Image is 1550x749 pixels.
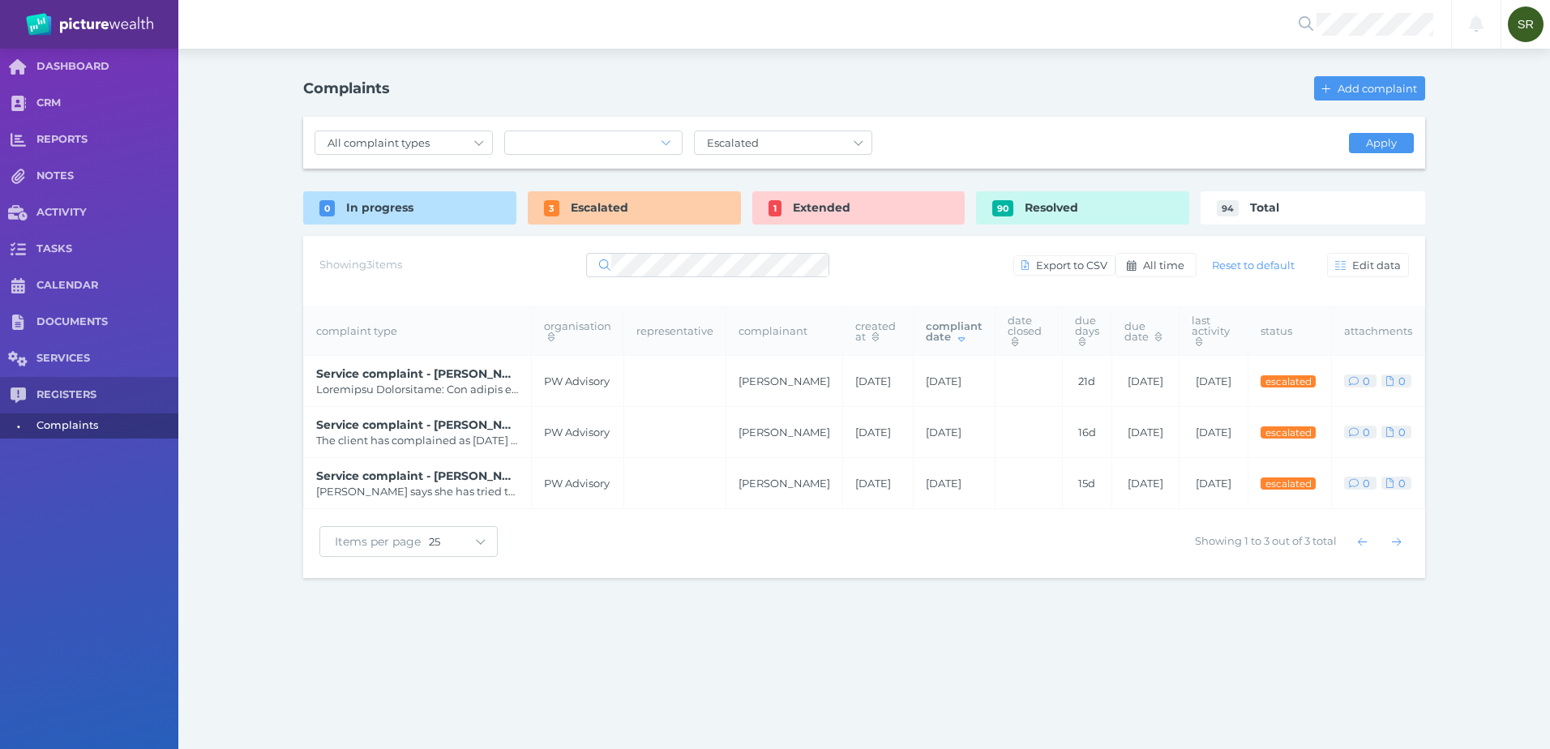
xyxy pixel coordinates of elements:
span: CRM [36,96,178,110]
span: [PERSON_NAME] says she has tried to get income protection with us since [DATE] and, despite multi... [316,485,519,499]
span: compliant date [926,319,983,343]
span: Add complaint [1334,82,1424,95]
span: SR [1518,18,1534,31]
span: Complaints [36,413,173,439]
button: Add complaint [1314,76,1425,101]
td: [PERSON_NAME] [726,407,843,458]
span: REPORTS [36,133,178,147]
td: [DATE] [843,458,914,509]
td: [DATE] [914,407,996,458]
td: PW Advisory [532,356,624,407]
span: due date [1124,319,1162,343]
td: [DATE] [1111,407,1179,458]
td: 16 d [1062,407,1111,458]
span: Edit data [1349,259,1408,272]
td: [PERSON_NAME] [726,458,843,509]
span: Showing 3 items [319,258,402,271]
span: escalated [1265,375,1312,387]
button: Show next page [1385,529,1409,554]
span: TASKS [36,242,178,256]
button: Edit data [1327,253,1409,277]
span: organisation [544,319,611,343]
td: 21 d [1062,356,1111,407]
td: [DATE] [1180,356,1248,407]
button: Show previous page [1351,529,1375,554]
td: [DATE] [1180,458,1248,509]
span: created at [855,319,896,343]
td: PW Advisory [532,458,624,509]
td: [DATE] [843,356,914,407]
span: SERVICES [36,352,178,366]
span: Escalated [571,200,628,215]
span: Extended [793,200,850,215]
td: 15 d [1062,458,1111,509]
span: escalated [1265,426,1312,439]
th: complainant [726,307,843,356]
button: Export to CSV [1013,255,1115,276]
td: PW Advisory [532,407,624,458]
td: [DATE] [1111,356,1179,407]
h1: Complaints [303,79,390,97]
span: Apply [1359,136,1403,149]
button: All time [1115,253,1197,277]
div: Saranya Ravainthiran [1508,6,1544,42]
td: [DATE] [1180,407,1248,458]
span: ACTIVITY [36,206,178,220]
span: DOCUMENTS [36,315,178,329]
button: Apply [1349,133,1414,153]
span: date closed [1008,314,1042,348]
span: CALENDAR [36,279,178,293]
img: PW [26,13,153,36]
span: In progress [346,200,413,215]
th: complaint type [304,307,532,356]
td: [DATE] [843,407,914,458]
span: 0 [1397,374,1407,387]
span: Loremipsu Dolorsitame: Con adipis elitseddo e temp incididu utlabor etdo magna ALI85 enimadm veni... [316,383,519,396]
span: due days [1075,314,1099,348]
span: last activity [1192,314,1230,348]
span: Reset to default [1205,259,1302,272]
button: Reset to default [1205,253,1303,277]
th: representative [624,307,726,356]
span: Service complaint - [PERSON_NAME] [316,366,519,383]
span: NOTES [36,169,178,183]
span: Export to CSV [1033,259,1115,272]
span: Total [1250,200,1279,215]
span: 0 [1362,426,1372,439]
span: escalated [1265,477,1312,490]
span: The client has complained as [DATE] he received advice for TRR. Funds were to be switched from Pa... [316,434,519,447]
span: All time [1140,259,1192,272]
td: [DATE] [914,458,996,509]
span: 0 [1362,374,1372,387]
span: Showing 1 to 3 out of 3 total [1195,534,1337,547]
span: Resolved [1025,200,1078,215]
td: [DATE] [914,356,996,407]
td: [PERSON_NAME] [726,356,843,407]
span: Service complaint - [PERSON_NAME] [316,468,519,485]
span: Service complaint - [PERSON_NAME] [316,417,519,434]
span: 0 [1362,477,1372,490]
span: 0 [1397,477,1407,490]
td: [DATE] [1111,458,1179,509]
th: status [1248,307,1332,356]
span: REGISTERS [36,388,178,402]
span: Items per page [320,534,429,549]
th: attachments [1331,307,1424,356]
span: DASHBOARD [36,60,178,74]
span: 0 [1397,426,1407,439]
